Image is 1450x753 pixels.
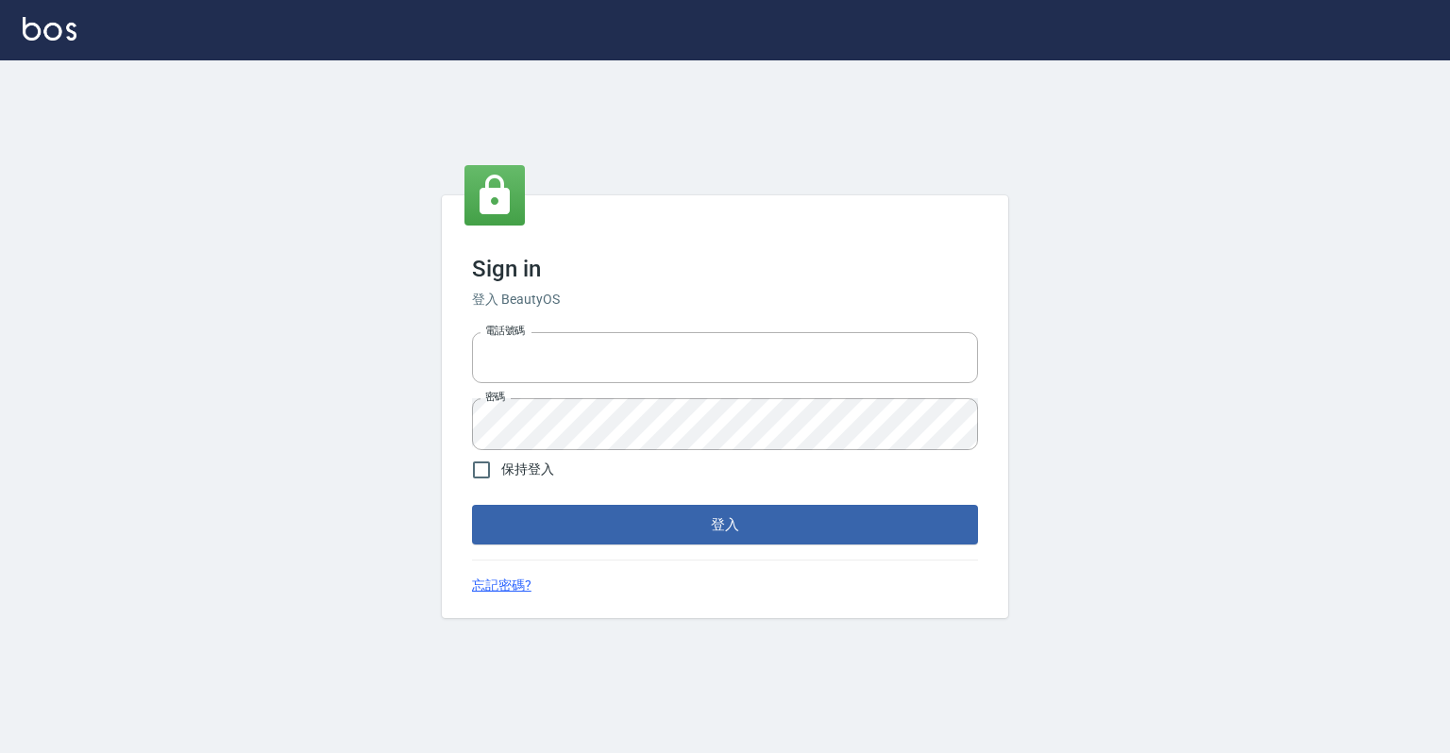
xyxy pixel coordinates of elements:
a: 忘記密碼? [472,576,531,595]
label: 電話號碼 [485,324,525,338]
img: Logo [23,17,76,41]
button: 登入 [472,505,978,544]
h6: 登入 BeautyOS [472,290,978,310]
h3: Sign in [472,256,978,282]
label: 密碼 [485,390,505,404]
span: 保持登入 [501,460,554,479]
